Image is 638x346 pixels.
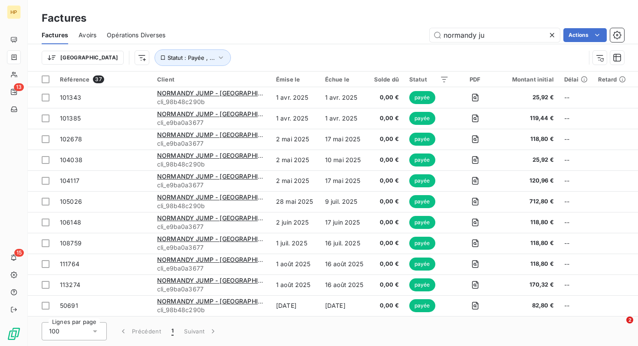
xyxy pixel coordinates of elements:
span: NORMANDY JUMP - [GEOGRAPHIC_DATA] [157,256,283,263]
span: 0,00 € [374,281,399,289]
span: 119,44 € [502,114,554,123]
td: 17 mai 2025 [320,129,369,150]
td: 16 août 2025 [320,274,369,295]
td: -- [559,129,593,150]
td: 16 août 2025 [320,254,369,274]
span: 120,96 € [502,176,554,185]
span: cli_e9ba0a3677 [157,181,266,189]
span: 25,92 € [502,93,554,102]
span: 0,00 € [374,114,399,123]
td: -- [559,295,593,316]
span: payée [409,237,435,250]
span: payée [409,112,435,125]
span: 37 [93,75,104,83]
span: NORMANDY JUMP - [GEOGRAPHIC_DATA] [157,214,283,222]
span: cli_e9ba0a3677 [157,264,266,273]
span: Opérations Diverses [107,31,165,39]
span: 0,00 € [374,239,399,248]
td: [DATE] [320,295,369,316]
td: -- [559,170,593,191]
span: payée [409,195,435,208]
span: 111764 [60,260,79,268]
td: 9 juil. 2025 [320,191,369,212]
td: 2 mai 2025 [271,129,320,150]
div: HP [7,5,21,19]
span: payée [409,299,435,312]
span: 82,80 € [502,301,554,310]
span: 25,92 € [502,156,554,164]
button: 1 [166,322,179,340]
span: 118,80 € [502,260,554,268]
span: Référence [60,76,89,83]
td: -- [559,212,593,233]
span: 104117 [60,177,79,184]
span: 0,00 € [374,197,399,206]
button: Suivant [179,322,223,340]
div: PDF [459,76,491,83]
span: 1 [171,327,174,336]
div: Retard [598,76,626,83]
span: 102678 [60,135,82,143]
td: [DATE] [271,316,320,337]
td: -- [559,233,593,254]
span: 170,32 € [502,281,554,289]
span: 712,80 € [502,197,554,206]
span: 0,00 € [374,93,399,102]
button: Actions [563,28,607,42]
td: 1 juil. 2025 [271,233,320,254]
span: 0,00 € [374,301,399,310]
span: 108759 [60,239,82,247]
span: Factures [42,31,68,39]
td: -- [559,254,593,274]
td: 1 août 2025 [271,254,320,274]
td: 10 mai 2025 [320,150,369,170]
span: 118,80 € [502,135,554,144]
div: Émise le [276,76,315,83]
td: 17 mai 2025 [320,170,369,191]
span: 0,00 € [374,156,399,164]
span: Avoirs [79,31,96,39]
td: 2 juin 2025 [271,212,320,233]
td: 1 avr. 2025 [271,108,320,129]
td: 1 avr. 2025 [320,87,369,108]
span: 2 [626,317,633,323]
td: 28 mai 2025 [271,191,320,212]
button: [GEOGRAPHIC_DATA] [42,51,124,65]
div: Client [157,76,266,83]
span: NORMANDY JUMP - [GEOGRAPHIC_DATA] [157,89,283,97]
span: 101343 [60,94,81,101]
div: Délai [564,76,588,83]
span: cli_e9ba0a3677 [157,118,266,127]
div: Solde dû [374,76,399,83]
span: cli_e9ba0a3677 [157,222,266,231]
span: NORMANDY JUMP - [GEOGRAPHIC_DATA] [157,277,283,284]
button: Précédent [114,322,166,340]
span: cli_98b48c290b [157,160,266,169]
input: Rechercher [430,28,560,42]
span: 106148 [60,219,81,226]
span: 15 [14,249,24,257]
span: payée [409,174,435,187]
span: cli_e9ba0a3677 [157,243,266,252]
td: -- [559,316,593,337]
td: 16 juil. 2025 [320,233,369,254]
button: Statut : Payée , ... [155,49,231,66]
span: 50691 [60,302,78,309]
iframe: Intercom live chat [608,317,629,337]
span: payée [409,216,435,229]
span: NORMANDY JUMP - [GEOGRAPHIC_DATA] [157,173,283,180]
td: 1 avr. 2025 [271,87,320,108]
td: 2 mai 2025 [271,150,320,170]
span: 0,00 € [374,260,399,268]
span: 0,00 € [374,176,399,185]
td: 2 mai 2025 [271,170,320,191]
td: -- [559,274,593,295]
span: NORMANDY JUMP - [GEOGRAPHIC_DATA] [157,235,283,242]
span: NORMANDY JUMP - [GEOGRAPHIC_DATA] [157,297,283,305]
span: 118,80 € [502,218,554,227]
span: 101385 [60,114,81,122]
span: cli_e9ba0a3677 [157,285,266,294]
span: cli_98b48c290b [157,306,266,314]
span: 100 [49,327,59,336]
img: Logo LeanPay [7,327,21,341]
